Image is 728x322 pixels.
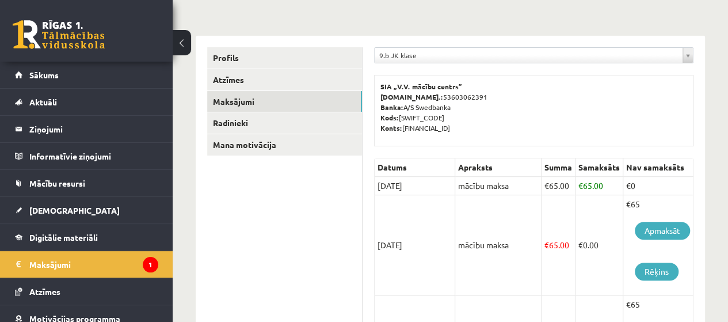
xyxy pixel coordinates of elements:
[542,158,575,177] th: Summa
[380,81,687,133] p: 53603062391 A/S Swedbanka [SWIFT_CODE] [FINANCIAL_ID]
[380,103,403,112] b: Banka:
[29,178,85,188] span: Mācību resursi
[29,205,120,215] span: [DEMOGRAPHIC_DATA]
[15,62,158,88] a: Sākums
[578,180,583,191] span: €
[578,240,583,250] span: €
[15,89,158,115] a: Aktuāli
[15,143,158,169] a: Informatīvie ziņojumi
[575,177,623,195] td: 65.00
[29,70,59,80] span: Sākums
[207,69,362,90] a: Atzīmes
[544,240,549,250] span: €
[15,170,158,196] a: Mācību resursi
[623,195,693,296] td: €65
[380,82,463,91] b: SIA „V.V. mācību centrs”
[29,97,57,107] span: Aktuāli
[623,158,693,177] th: Nav samaksāts
[15,278,158,305] a: Atzīmes
[379,48,678,63] span: 9.b JK klase
[380,123,402,132] b: Konts:
[29,143,158,169] legend: Informatīvie ziņojumi
[455,177,542,195] td: mācību maksa
[635,263,679,281] a: Rēķins
[380,92,443,101] b: [DOMAIN_NAME].:
[544,180,549,191] span: €
[575,195,623,296] td: 0.00
[623,177,693,195] td: €0
[207,134,362,156] a: Mana motivācija
[29,251,158,278] legend: Maksājumi
[29,286,60,297] span: Atzīmes
[29,232,98,243] span: Digitālie materiāli
[13,20,105,49] a: Rīgas 1. Tālmācības vidusskola
[542,177,575,195] td: 65.00
[375,158,455,177] th: Datums
[380,113,399,122] b: Kods:
[375,177,455,195] td: [DATE]
[15,251,158,278] a: Maksājumi1
[375,48,693,63] a: 9.b JK klase
[207,91,362,112] a: Maksājumi
[635,222,690,240] a: Apmaksāt
[575,158,623,177] th: Samaksāts
[542,195,575,296] td: 65.00
[455,158,542,177] th: Apraksts
[207,112,362,134] a: Radinieki
[375,195,455,296] td: [DATE]
[15,224,158,251] a: Digitālie materiāli
[29,116,158,142] legend: Ziņojumi
[143,257,158,272] i: 1
[15,197,158,223] a: [DEMOGRAPHIC_DATA]
[207,47,362,69] a: Profils
[15,116,158,142] a: Ziņojumi
[455,195,542,296] td: mācību maksa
